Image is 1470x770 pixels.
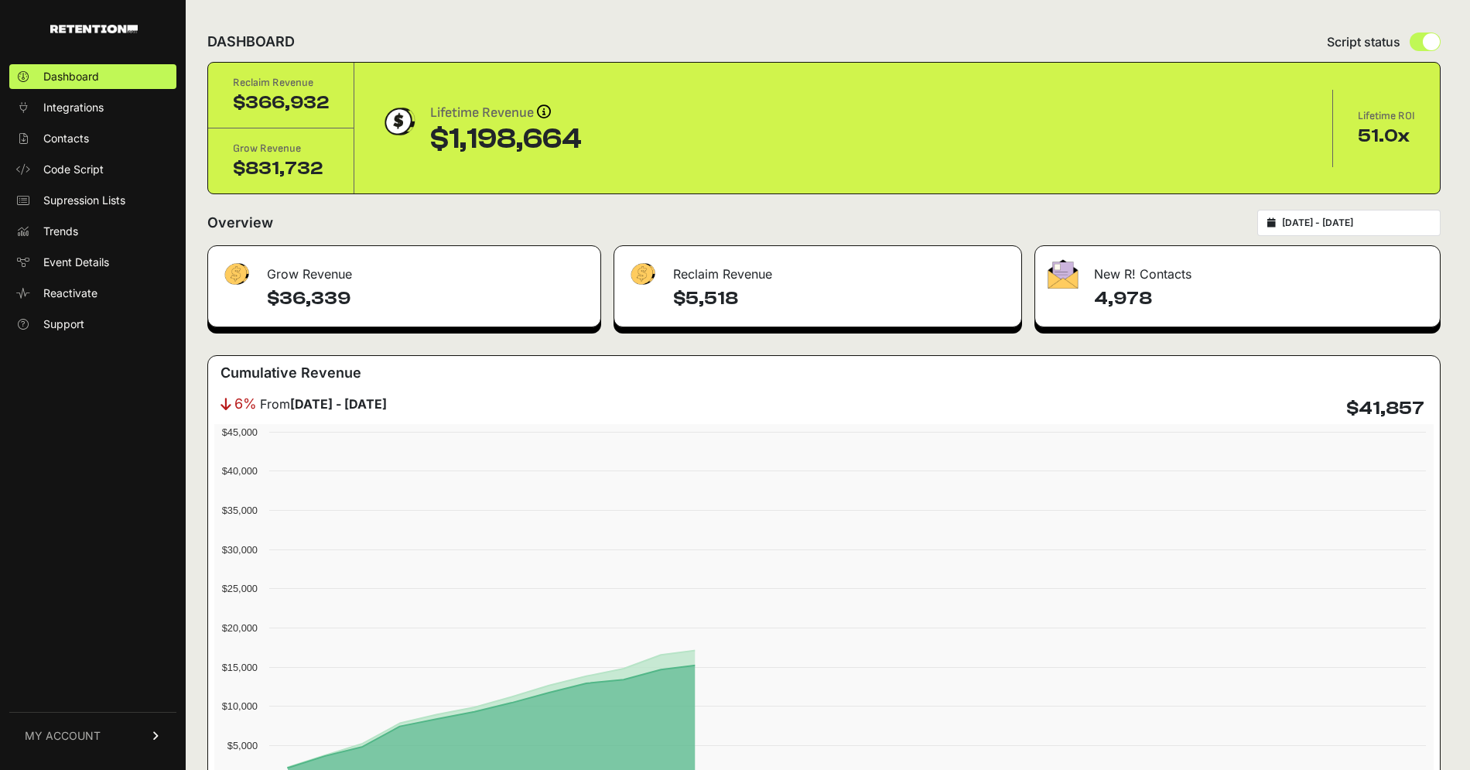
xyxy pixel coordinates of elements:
text: $35,000 [222,505,258,516]
text: $20,000 [222,622,258,634]
h4: 4,978 [1094,286,1427,311]
div: $366,932 [233,91,329,115]
h4: $36,339 [267,286,588,311]
span: Support [43,317,84,332]
h2: DASHBOARD [207,31,295,53]
div: Reclaim Revenue [233,75,329,91]
span: 6% [234,393,257,415]
a: Supression Lists [9,188,176,213]
div: Reclaim Revenue [614,246,1020,293]
img: fa-envelope-19ae18322b30453b285274b1b8af3d052b27d846a4fbe8435d1a52b978f639a2.png [1048,259,1079,289]
span: Event Details [43,255,109,270]
span: Contacts [43,131,89,146]
div: Lifetime ROI [1358,108,1415,124]
span: Integrations [43,100,104,115]
a: Integrations [9,95,176,120]
text: $5,000 [227,740,258,751]
h4: $5,518 [673,286,1008,311]
a: Dashboard [9,64,176,89]
a: MY ACCOUNT [9,712,176,759]
h3: Cumulative Revenue [220,362,361,384]
text: $25,000 [222,583,258,594]
div: New R! Contacts [1035,246,1440,293]
span: MY ACCOUNT [25,728,101,744]
div: $831,732 [233,156,329,181]
strong: [DATE] - [DATE] [290,396,387,412]
div: 51.0x [1358,124,1415,149]
h4: $41,857 [1346,396,1424,421]
span: Supression Lists [43,193,125,208]
span: From [260,395,387,413]
a: Code Script [9,157,176,182]
span: Trends [43,224,78,239]
text: $10,000 [222,700,258,712]
div: Grow Revenue [233,141,329,156]
a: Contacts [9,126,176,151]
img: Retention.com [50,25,138,33]
img: dollar-coin-05c43ed7efb7bc0c12610022525b4bbbb207c7efeef5aecc26f025e68dcafac9.png [379,102,418,141]
text: $15,000 [222,662,258,673]
div: Grow Revenue [208,246,600,293]
img: fa-dollar-13500eef13a19c4ab2b9ed9ad552e47b0d9fc28b02b83b90ba0e00f96d6372e9.png [220,259,251,289]
h2: Overview [207,212,273,234]
text: $30,000 [222,544,258,556]
div: Lifetime Revenue [430,102,582,124]
div: $1,198,664 [430,124,582,155]
a: Reactivate [9,281,176,306]
a: Support [9,312,176,337]
img: fa-dollar-13500eef13a19c4ab2b9ed9ad552e47b0d9fc28b02b83b90ba0e00f96d6372e9.png [627,259,658,289]
span: Code Script [43,162,104,177]
span: Dashboard [43,69,99,84]
a: Event Details [9,250,176,275]
span: Reactivate [43,286,97,301]
text: $45,000 [222,426,258,438]
text: $40,000 [222,465,258,477]
span: Script status [1327,33,1400,51]
a: Trends [9,219,176,244]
